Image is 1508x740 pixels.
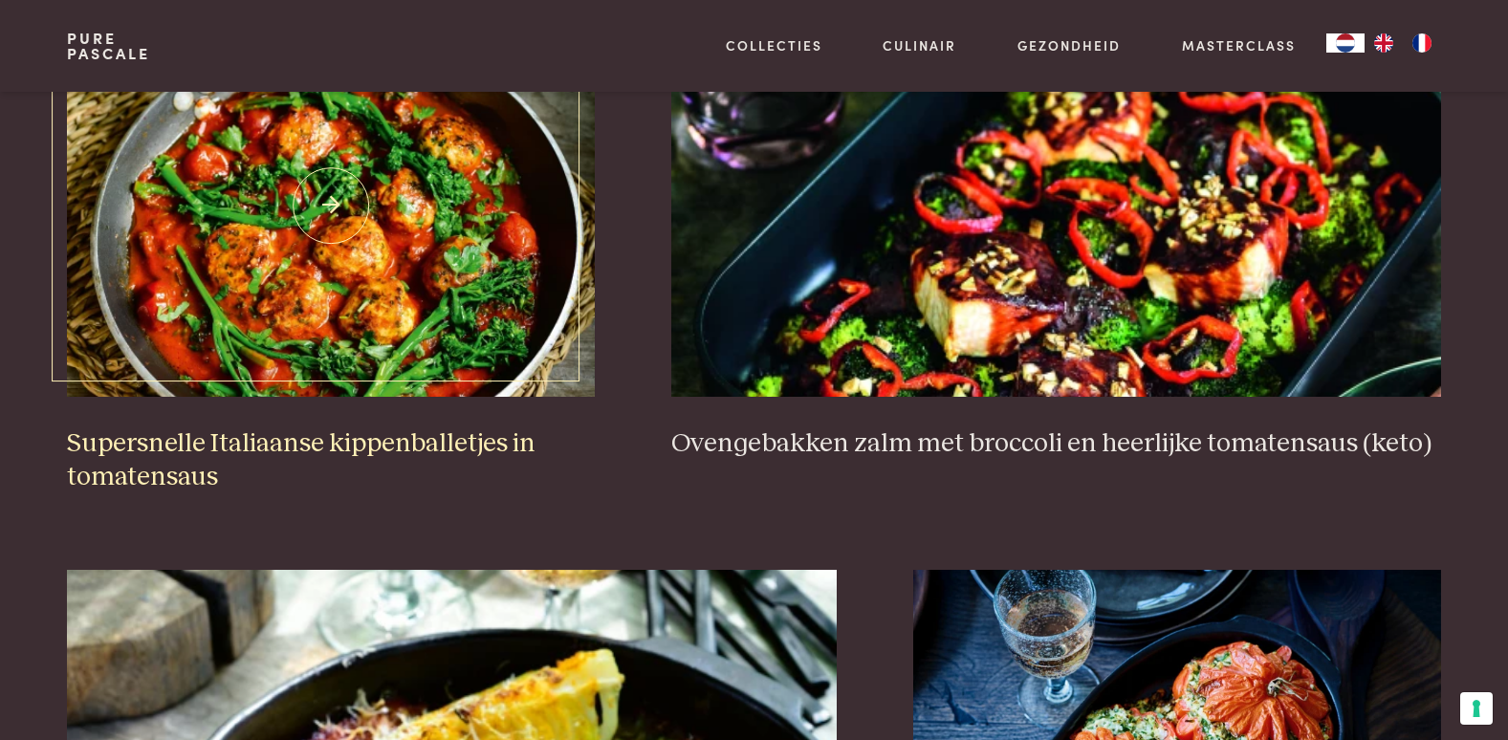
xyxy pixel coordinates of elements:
a: Supersnelle Italiaanse kippenballetjes in tomatensaus Supersnelle Italiaanse kippenballetjes in t... [67,14,595,493]
a: PurePascale [67,31,150,61]
img: Ovengebakken zalm met broccoli en heerlijke tomatensaus (keto) [671,14,1441,397]
img: Supersnelle Italiaanse kippenballetjes in tomatensaus [67,14,595,397]
a: Ovengebakken zalm met broccoli en heerlijke tomatensaus (keto) Ovengebakken zalm met broccoli en ... [671,14,1441,460]
div: Language [1326,33,1365,53]
a: NL [1326,33,1365,53]
button: Uw voorkeuren voor toestemming voor trackingtechnologieën [1460,692,1493,725]
a: Masterclass [1182,35,1296,55]
ul: Language list [1365,33,1441,53]
a: Collecties [726,35,822,55]
h3: Ovengebakken zalm met broccoli en heerlijke tomatensaus (keto) [671,427,1441,461]
a: EN [1365,33,1403,53]
a: FR [1403,33,1441,53]
a: Culinair [883,35,956,55]
h3: Supersnelle Italiaanse kippenballetjes in tomatensaus [67,427,595,493]
aside: Language selected: Nederlands [1326,33,1441,53]
a: Gezondheid [1017,35,1121,55]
